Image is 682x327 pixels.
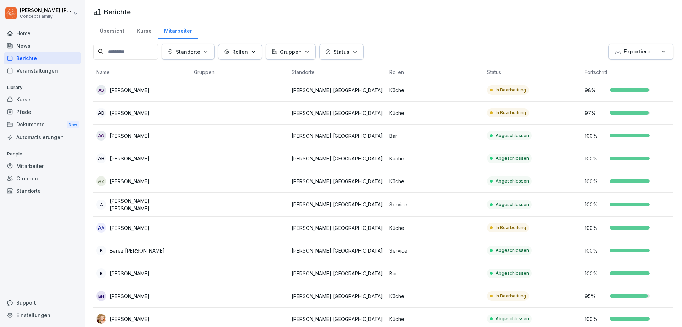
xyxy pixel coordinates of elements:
[292,132,384,139] p: [PERSON_NAME] [GEOGRAPHIC_DATA]
[218,44,262,60] button: Rollen
[608,44,673,60] button: Exportieren
[389,178,481,185] p: Küche
[389,270,481,277] p: Bar
[96,131,106,141] div: AO
[232,48,248,56] p: Rollen
[496,155,529,162] p: Abgeschlossen
[110,155,150,162] p: [PERSON_NAME]
[585,270,606,277] p: 100 %
[585,155,606,162] p: 100 %
[585,109,606,117] p: 97 %
[496,87,526,93] p: In Bearbeitung
[96,268,106,278] div: B
[110,247,165,254] p: Barez [PERSON_NAME]
[496,247,529,254] p: Abgeschlossen
[496,132,529,139] p: Abgeschlossen
[158,21,198,39] a: Mitarbeiter
[110,109,150,117] p: [PERSON_NAME]
[292,155,384,162] p: [PERSON_NAME] [GEOGRAPHIC_DATA]
[4,82,81,93] p: Library
[110,270,150,277] p: [PERSON_NAME]
[4,172,81,185] a: Gruppen
[289,65,386,79] th: Standorte
[93,21,130,39] a: Übersicht
[292,178,384,185] p: [PERSON_NAME] [GEOGRAPHIC_DATA]
[20,14,72,19] p: Concept Family
[496,110,526,116] p: In Bearbeitung
[292,224,384,232] p: [PERSON_NAME] [GEOGRAPHIC_DATA]
[4,93,81,106] a: Kurse
[67,121,79,129] div: New
[4,148,81,160] p: People
[96,200,106,210] div: A
[96,291,106,301] div: BH
[585,178,606,185] p: 100 %
[4,118,81,131] div: Dokumente
[585,247,606,254] p: 100 %
[389,315,481,323] p: Küche
[20,7,72,14] p: [PERSON_NAME] [PERSON_NAME]
[4,52,81,64] div: Berichte
[110,315,150,323] p: [PERSON_NAME]
[585,315,606,323] p: 100 %
[389,155,481,162] p: Küche
[4,39,81,52] a: News
[4,131,81,143] a: Automatisierungen
[4,160,81,172] a: Mitarbeiter
[496,201,529,208] p: Abgeschlossen
[4,106,81,118] a: Pfade
[266,44,316,60] button: Gruppen
[389,201,481,208] p: Service
[104,7,131,17] h1: Berichte
[319,44,364,60] button: Status
[292,201,384,208] p: [PERSON_NAME] [GEOGRAPHIC_DATA]
[96,223,106,233] div: AA
[110,178,150,185] p: [PERSON_NAME]
[582,65,680,79] th: Fortschritt
[4,309,81,321] a: Einstellungen
[496,316,529,322] p: Abgeschlossen
[389,224,481,232] p: Küche
[496,270,529,276] p: Abgeschlossen
[96,153,106,163] div: AH
[585,201,606,208] p: 100 %
[176,48,200,56] p: Standorte
[162,44,215,60] button: Standorte
[130,21,158,39] a: Kurse
[496,178,529,184] p: Abgeschlossen
[386,65,484,79] th: Rollen
[292,247,384,254] p: [PERSON_NAME] [GEOGRAPHIC_DATA]
[624,48,654,56] p: Exportieren
[110,224,150,232] p: [PERSON_NAME]
[389,292,481,300] p: Küche
[292,109,384,117] p: [PERSON_NAME] [GEOGRAPHIC_DATA]
[191,65,289,79] th: Gruppen
[96,85,106,95] div: AS
[110,86,150,94] p: [PERSON_NAME]
[292,270,384,277] p: [PERSON_NAME] [GEOGRAPHIC_DATA]
[110,197,188,212] p: [PERSON_NAME] [PERSON_NAME]
[4,185,81,197] a: Standorte
[292,86,384,94] p: [PERSON_NAME] [GEOGRAPHIC_DATA]
[292,315,384,323] p: [PERSON_NAME] [GEOGRAPHIC_DATA]
[334,48,350,56] p: Status
[4,118,81,131] a: DokumenteNew
[4,296,81,309] div: Support
[4,27,81,39] a: Home
[389,86,481,94] p: Küche
[585,292,606,300] p: 95 %
[585,132,606,139] p: 100 %
[96,314,106,324] img: gl91fgz8pjwqs931pqurrzcv.png
[389,132,481,139] p: Bar
[4,64,81,77] a: Veranstaltungen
